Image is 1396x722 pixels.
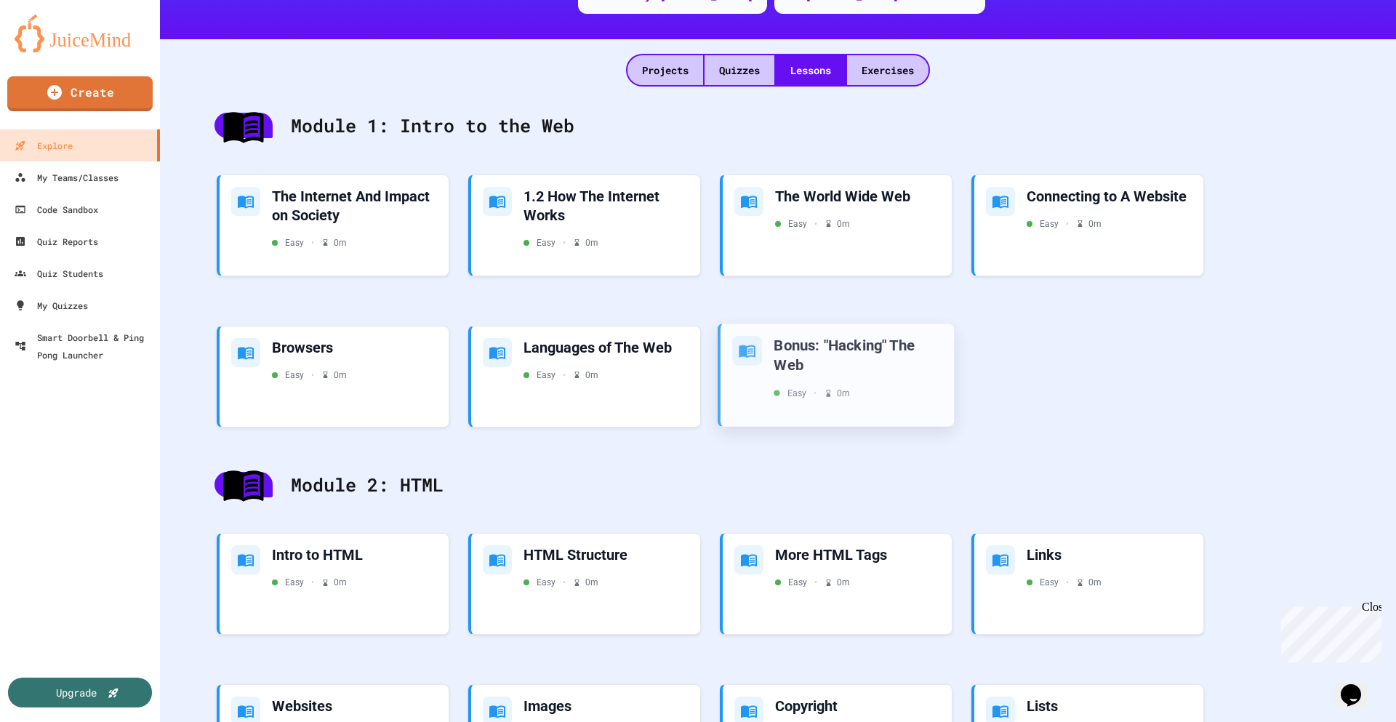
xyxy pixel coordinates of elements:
span: • [563,236,566,249]
div: Websites [272,697,437,715]
div: Chat with us now!Close [6,6,100,92]
div: Easy 0 m [775,217,850,230]
div: The World Wide Web [775,187,940,206]
div: Smart Doorbell & Ping Pong Launcher [15,329,154,364]
a: Create [7,76,153,111]
span: • [814,217,817,230]
div: Code Sandbox [15,201,98,218]
span: • [563,576,566,589]
div: Copyright [775,697,940,715]
div: Module 2: HTML [200,457,1356,513]
img: logo-orange.svg [15,15,145,52]
iframe: chat widget [1275,601,1381,662]
div: Quiz Students [15,265,103,282]
div: Easy 0 m [774,386,850,399]
div: Projects [627,55,703,85]
div: HTML Structure [523,545,689,564]
div: My Quizzes [15,297,88,314]
span: • [563,369,566,382]
div: Easy 0 m [523,236,598,249]
div: Easy 0 m [272,369,347,382]
div: Easy 0 m [523,576,598,589]
div: Links [1027,545,1192,564]
span: • [814,386,817,399]
div: Easy 0 m [272,236,347,249]
div: Languages of The Web [523,338,689,357]
div: Intro to HTML [272,545,437,564]
iframe: chat widget [1335,664,1381,707]
div: Explore [15,137,73,154]
span: • [814,576,817,589]
div: My Teams/Classes [15,169,119,186]
span: • [1066,217,1069,230]
span: • [1066,576,1069,589]
div: Bonus: "Hacking" The Web [774,335,942,374]
div: Module 1: Intro to the Web [200,97,1356,154]
div: Easy 0 m [1027,217,1102,230]
div: Browsers [272,338,437,357]
div: Quizzes [705,55,774,85]
div: Easy 0 m [272,576,347,589]
div: 1.2 How The Internet Works [523,187,689,225]
div: Easy 0 m [523,369,598,382]
span: • [311,236,314,249]
div: Connecting to A Website [1027,187,1192,206]
div: Lists [1027,697,1192,715]
div: More HTML Tags [775,545,940,564]
div: Images [523,697,689,715]
div: The Internet And Impact on Society [272,187,437,225]
div: Quiz Reports [15,233,98,250]
div: Upgrade [56,685,97,700]
div: Easy 0 m [775,576,850,589]
span: • [311,576,314,589]
span: • [311,369,314,382]
div: Lessons [776,55,846,85]
div: Easy 0 m [1027,576,1102,589]
div: Exercises [847,55,928,85]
